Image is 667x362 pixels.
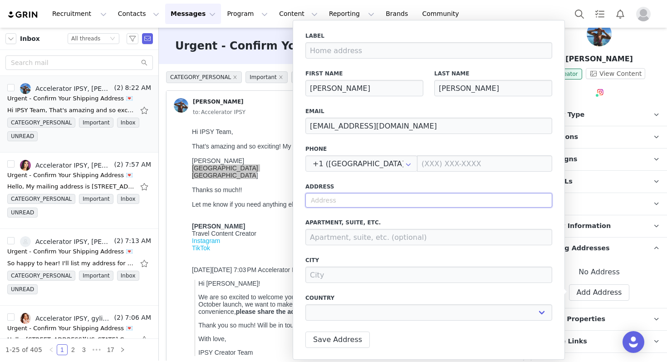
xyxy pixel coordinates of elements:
div: Urgent - Confirm Your Shipping Address 💌 [7,247,133,256]
span: ••• [89,344,104,355]
button: Save Address [305,332,370,348]
img: placeholder-profile.jpg [636,7,651,21]
li: 1 [57,344,68,355]
div: [PERSON_NAME] 2 hours agoto:Accelerator IPSY [167,91,523,124]
a: 1 [57,345,67,355]
span: Inbox [117,194,139,204]
button: Notifications [610,4,630,24]
li: 3 [78,344,89,355]
label: Apartment, suite, etc. [305,218,552,227]
label: First Name [305,69,423,78]
a: Accelerator IPSY, [PERSON_NAME] [20,236,113,247]
i: icon: right [120,347,125,352]
div: No Address [539,267,660,278]
i: icon: down [110,36,115,42]
div: Accelerator IPSY, [PERSON_NAME] [35,162,113,169]
label: Last Name [434,69,552,78]
label: Label [305,32,552,40]
span: Custom Properties [537,314,605,324]
i: icon: left [49,347,54,352]
img: ee6eeb3d-703b-4684-bfe6-beb95aa48e85--s.jpg [20,236,31,247]
input: Search mail [5,55,153,70]
button: Messages [165,4,221,24]
a: 17 [104,345,117,355]
img: 019c31c9-e9c4-4893-9c72-b19c40e55c48--s.jpg [20,83,31,94]
i: icon: close [233,75,237,79]
img: instagram.svg [597,89,604,96]
button: Content [274,4,323,24]
button: Contacts [113,4,165,24]
span: Inbox [117,271,139,281]
i: icon: search [141,60,147,66]
span: Important [245,71,288,83]
span: (2) [113,160,123,169]
img: 95ea19da-519b-46ae-96be-bf04cb44b777.jpg [20,313,31,324]
input: Apartment, suite, etc. (optional) [305,229,552,245]
span: (2) [113,236,123,246]
strong: please share the address you'd like your products shipped to. [48,183,235,191]
span: [GEOGRAPHIC_DATA] [4,47,70,55]
li: Previous Page [46,344,57,355]
a: [PERSON_NAME] [174,98,244,113]
li: Next 3 Pages [89,344,104,355]
p: With love, [10,211,324,218]
p: [PERSON_NAME] [531,54,667,64]
h3: Urgent - Confirm Your Shipping Address 💌 [175,38,438,54]
button: Program [221,4,273,24]
label: Phone [305,145,552,153]
button: Recruitment [47,4,112,24]
input: Last Name [434,80,552,96]
span: Inbox [291,71,321,83]
b: [PERSON_NAME] [4,98,57,105]
span: Creator [553,69,583,79]
a: Brands [380,4,416,24]
img: Cari Padula [587,21,612,46]
button: Reporting [324,4,380,24]
a: grin logo [7,10,39,19]
a: Tasks [590,4,610,24]
a: Community [417,4,469,24]
a: Accelerator IPSY, gylian [PERSON_NAME] [20,313,113,324]
button: Profile [631,7,660,21]
span: CATEGORY_PERSONAL [166,71,242,83]
input: (XXX) XXX-XXXX [417,155,552,172]
p: Thank you so much! Will be in touch soon xx [10,197,324,204]
label: Address [305,183,552,191]
label: City [305,256,552,264]
input: First Name [305,80,423,96]
a: TikTok [4,120,22,127]
span: UNREAD [7,284,38,294]
input: Address [305,193,552,208]
span: Important [79,118,113,128]
div: Accelerator IPSY, [PERSON_NAME] [35,238,113,245]
div: Open Intercom Messenger [623,331,644,353]
span: Inbox [117,118,139,128]
input: Email [305,118,552,134]
div: All threads [71,34,100,44]
div: Hi IPSY Team, That's amazing and so exciting! My shipping address is: Cari Padula 5004 Bonneville... [7,106,134,115]
span: (2) [113,313,123,322]
span: CATEGORY_PERSONAL [7,194,75,204]
div: Thanks so much!! [4,62,324,69]
i: icon: close [279,75,283,79]
label: Email [305,107,552,115]
span: (2) [113,83,123,93]
a: Accelerator IPSY, [PERSON_NAME] [20,160,113,171]
a: Accelerator IPSY, [PERSON_NAME] [20,83,113,94]
label: Country [305,294,552,302]
div: Accelerator IPSY, [PERSON_NAME] [35,85,113,92]
div: Urgent - Confirm Your Shipping Address 💌 [7,171,133,180]
div: Hello, My mailing address is 7879 Baysinger St, Downey, CA 90241. Looking forward to being apart ... [7,182,134,191]
button: View Content [586,68,645,79]
li: 17 [104,344,118,355]
div: Urgent - Confirm Your Shipping Address 💌 [7,324,133,333]
button: Search [569,4,589,24]
p: We are so excited to welcome you into our new and improved accelerator program! As we prepare for... [10,169,324,191]
div: Hello, 1881 Napoli Drive, Saint Cloud Florida 34771 Gylian Ramirez (Gylianmakeup) El mar, 30 sept... [7,335,134,344]
span: CATEGORY_PERSONAL [7,271,75,281]
div: Urgent - Confirm Your Shipping Address 💌 [7,94,133,103]
div: Travel Content Creator [4,105,324,113]
span: Send Email [142,33,153,44]
span: Contact Information [537,221,611,231]
span: UNREAD [7,208,38,218]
